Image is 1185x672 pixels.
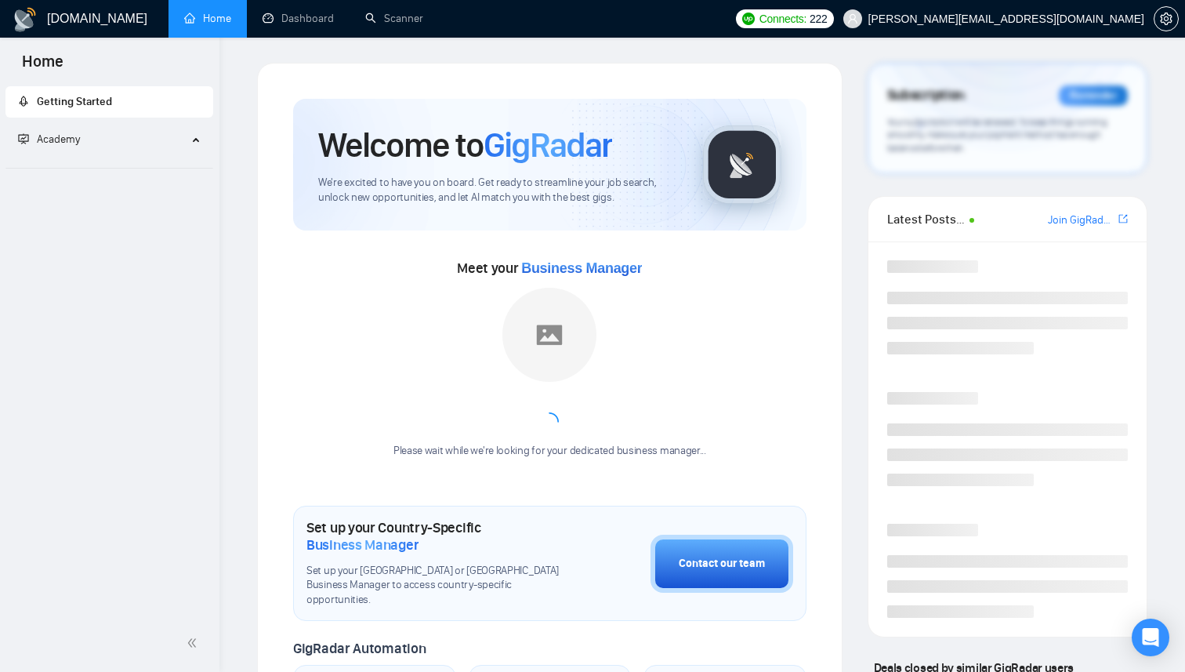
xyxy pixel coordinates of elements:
div: Contact our team [679,555,765,572]
img: gigradar-logo.png [703,125,781,204]
h1: Set up your Country-Specific [306,519,572,554]
span: Academy [37,133,80,146]
img: placeholder.png [502,288,596,382]
span: Getting Started [37,95,112,108]
span: Latest Posts from the GigRadar Community [887,209,965,229]
a: homeHome [184,12,231,25]
img: upwork-logo.png [742,13,755,25]
a: Join GigRadar Slack Community [1048,212,1115,229]
span: Home [9,50,76,83]
button: setting [1154,6,1179,31]
a: setting [1154,13,1179,25]
span: export [1118,212,1128,225]
span: Your subscription will be renewed. To keep things running smoothly, make sure your payment method... [887,116,1107,154]
button: Contact our team [650,535,793,593]
div: Please wait while we're looking for your dedicated business manager... [384,444,716,459]
span: Connects: [759,10,806,27]
span: loading [538,410,561,434]
span: We're excited to have you on board. Get ready to streamline your job search, unlock new opportuni... [318,176,678,205]
span: double-left [187,635,202,651]
span: rocket [18,96,29,107]
img: logo [13,7,38,32]
span: GigRadar Automation [293,640,426,657]
a: searchScanner [365,12,423,25]
span: Meet your [457,260,642,277]
span: user [847,13,858,24]
span: setting [1154,13,1178,25]
div: Open Intercom Messenger [1132,619,1169,656]
span: Business Manager [306,536,419,554]
a: export [1118,212,1128,227]
span: GigRadar [484,124,612,166]
span: Subscription [887,82,965,109]
li: Academy Homepage [5,162,213,172]
h1: Welcome to [318,124,612,166]
div: Reminder [1059,85,1128,106]
span: fund-projection-screen [18,133,29,144]
span: Business Manager [521,260,642,276]
span: Academy [18,133,80,146]
li: Getting Started [5,86,213,118]
span: 222 [810,10,827,27]
a: dashboardDashboard [263,12,334,25]
span: Set up your [GEOGRAPHIC_DATA] or [GEOGRAPHIC_DATA] Business Manager to access country-specific op... [306,564,572,608]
